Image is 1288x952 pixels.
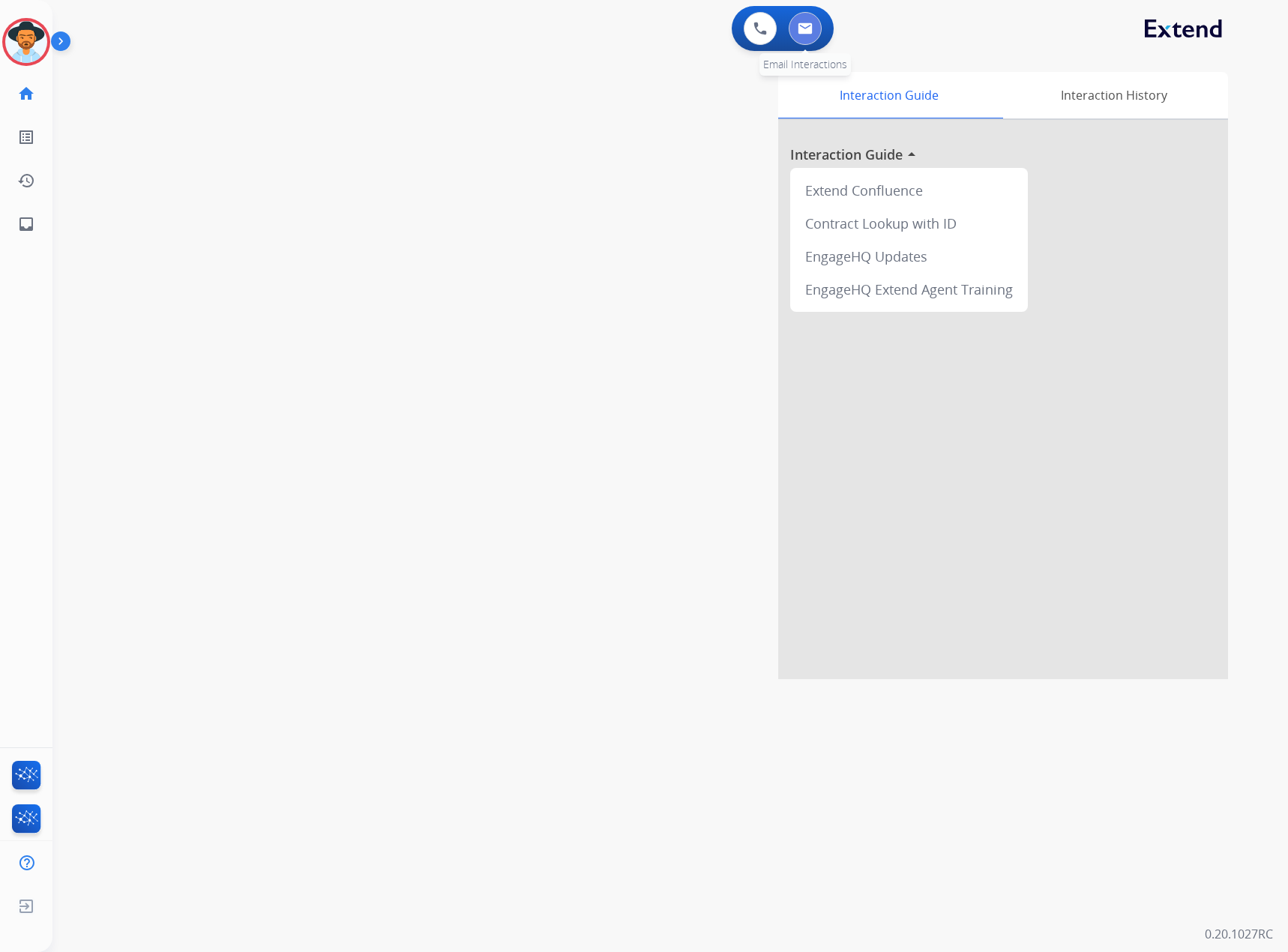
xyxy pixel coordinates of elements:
mat-icon: list_alt [17,128,35,146]
mat-icon: home [17,85,35,103]
div: Interaction History [999,72,1228,118]
div: EngageHQ Updates [796,240,1022,273]
mat-icon: history [17,172,35,190]
span: Email Interactions [763,57,847,71]
img: avatar [5,21,47,63]
div: Contract Lookup with ID [796,207,1022,240]
div: EngageHQ Extend Agent Training [796,273,1022,306]
div: Extend Confluence [796,174,1022,207]
div: Interaction Guide [778,72,999,118]
mat-icon: inbox [17,215,35,233]
p: 0.20.1027RC [1205,925,1273,943]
